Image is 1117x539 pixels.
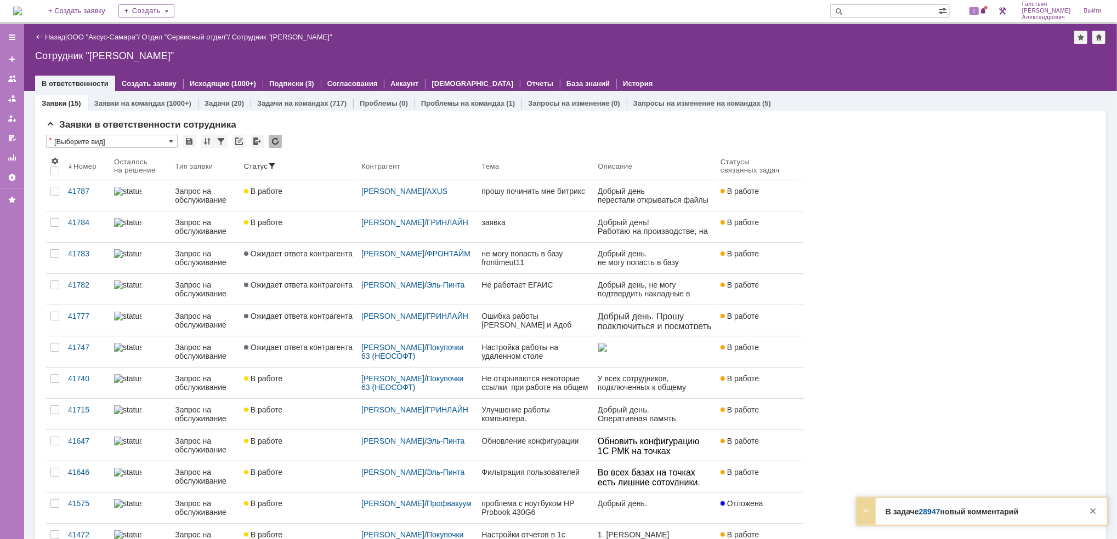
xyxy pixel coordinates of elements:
img: statusbar-100 (1).png [114,187,141,196]
div: (0) [399,99,408,107]
a: #41575: Проектная деятельность_2 [157,273,225,290]
a: AXUS [427,187,447,196]
span: В работе [244,468,282,477]
div: Статус [244,162,268,170]
div: Сотрудник "[PERSON_NAME]" [35,50,1106,61]
img: statusbar-100 (1).png [114,343,141,352]
div: #40834: Проектная деятельность_2 [293,51,397,69]
a: #41782: АРМ_Настройка [293,271,381,279]
img: statusbar-100 (1).png [114,437,141,445]
span: В работе [721,374,759,383]
div: 5. Менее 100% [390,167,395,173]
img: logo [13,7,22,15]
a: Покупочки 63 (НЕОСОФТ) [361,343,466,360]
a: Эль-Пинта [427,437,464,445]
div: 41647 [68,437,105,445]
a: Создать заявку [3,50,21,68]
a: Запросы на изменение на командах [633,99,761,107]
div: Обновлять список [269,135,282,148]
img: statusbar-100 (1).png [114,249,141,258]
div: #41747: АРМ_Настройка [293,130,397,139]
span: В работе [721,312,759,320]
span: : [PHONE_NUMBER] [10,107,87,116]
a: Мои согласования [3,129,21,147]
a: Ожидает ответа контрагента [240,305,357,336]
a: [PERSON_NAME] [361,437,424,445]
div: Не открываются некоторые ссылки при работе на общем терминале. [481,374,589,392]
div: (5) [762,99,771,107]
a: Эль-Пинта [427,468,464,477]
a: Улучшение работы компьютера. [477,399,593,429]
a: Ожидает ответа контрагента [240,274,357,305]
a: Назад [45,33,65,41]
a: Запрос на обслуживание [171,336,240,367]
a: Запрос на обслуживание [171,211,240,242]
a: 41787 [64,180,110,211]
a: statusbar-100 (1).png [110,274,171,305]
a: Евгений Дорофеев [157,314,170,328]
div: проблема с ноутбуком HP Probook 430G6 [481,499,589,517]
a: прошу починить мне битрикс [477,180,593,211]
a: Согласования [327,79,378,88]
span: Галстьян [1022,1,1071,8]
span: В работе [244,374,282,383]
th: Номер [64,152,110,180]
a: Отложена [716,492,795,523]
a: Запрос на обслуживание [171,430,240,461]
a: Запрос на обслуживание [171,399,240,429]
a: #40242: Проектная деятельность_2 [157,51,225,69]
div: 5. Менее 100% [254,89,259,95]
div: #41149: Проектная деятельность_2 [157,123,261,140]
div: Новая [19,15,46,26]
a: #41777: АРМ_Настройка [293,200,381,209]
div: Запрос на обслуживание [175,312,235,329]
a: ГРИНЛАЙН [427,405,468,414]
a: [DOMAIN_NAME] [16,128,88,137]
div: прошу починить мне битрикс [481,187,589,196]
a: Морев Михаил Сергеевич [293,296,306,309]
a: Профвакуум [427,499,472,508]
div: Запрос на обслуживание [175,437,235,454]
a: statusbar-100 (1).png [110,461,171,492]
a: ООО "Аксус-Самара" [67,33,138,41]
th: Осталось на решение [110,152,171,180]
div: 10.09.2026 [229,167,248,175]
a: [PERSON_NAME] [361,280,424,289]
div: 21.09.2026 [365,95,384,104]
a: [PERSON_NAME] [361,312,424,320]
span: В работе [721,437,759,445]
a: В работе [716,336,795,367]
th: Тема [477,152,593,180]
a: statusbar-100 (1).png [110,305,171,336]
img: statusbar-100 (1).png [114,374,141,383]
a: [PERSON_NAME] [361,405,424,414]
span: В работе [721,187,759,196]
a: ГРИНЛАЙН [427,312,468,320]
div: Контрагент [361,162,400,170]
a: Отчеты [526,79,553,88]
div: 41784 [68,218,105,227]
img: statusbar-100 (1).png [114,530,141,539]
a: statusbar-100 (1).png [110,180,171,211]
span: Отложена [721,499,763,508]
span: [PERSON_NAME] [1022,8,1071,14]
div: / [142,33,232,41]
a: [PERSON_NAME] [361,499,424,508]
a: Елена Прокофьева [293,366,306,379]
div: Улучшение работы компьютера. [481,405,589,423]
a: В работе [716,399,795,429]
div: Ремонт ноутбука HP Probook 450G4 [293,72,397,87]
div: 41472 [68,530,105,539]
a: 28947 [919,507,940,516]
a: Эль-Пинта [427,280,464,289]
img: statusbar-100 (1).png [114,468,141,477]
a: В работе [716,180,795,211]
a: не могу попасть в базу frontimeut11 [477,243,593,273]
a: Запрос на обслуживание [171,274,240,305]
div: 41783 [68,249,105,258]
div: / [361,187,473,196]
div: (3) [305,79,314,88]
span: Настройки [50,157,59,165]
th: Статус [240,152,357,180]
span: В работе [721,218,759,227]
